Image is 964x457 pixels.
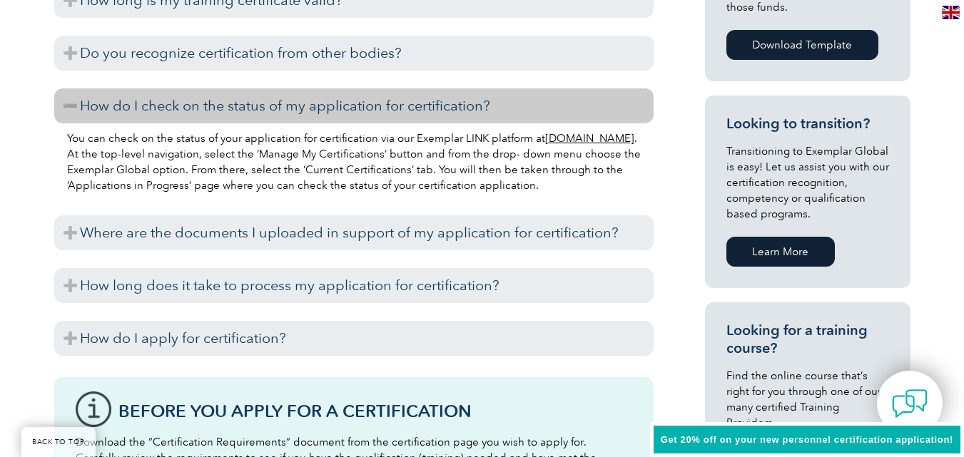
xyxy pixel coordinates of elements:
[942,6,960,19] img: en
[726,322,889,357] h3: Looking for a training course?
[54,321,654,356] h3: How do I apply for certification?
[21,427,96,457] a: BACK TO TOP
[545,132,634,145] a: [DOMAIN_NAME]
[726,368,889,431] p: Find the online course that’s right for you through one of our many certified Training Providers.
[726,237,835,267] a: Learn More
[54,88,654,123] h3: How do I check on the status of my application for certification?
[54,268,654,303] h3: How long does it take to process my application for certification?
[892,386,928,421] img: contact-chat.png
[726,30,878,60] a: Download Template
[67,130,641,193] p: You can check on the status of your application for certification via our Exemplar LINK platform ...
[54,215,654,250] h3: Where are the documents I uploaded in support of my application for certification?
[118,402,632,420] h3: Before You Apply For a Certification
[726,115,889,133] h3: Looking to transition?
[661,434,953,445] span: Get 20% off on your new personnel certification application!
[54,36,654,71] h3: Do you recognize certification from other bodies?
[726,143,889,222] p: Transitioning to Exemplar Global is easy! Let us assist you with our certification recognition, c...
